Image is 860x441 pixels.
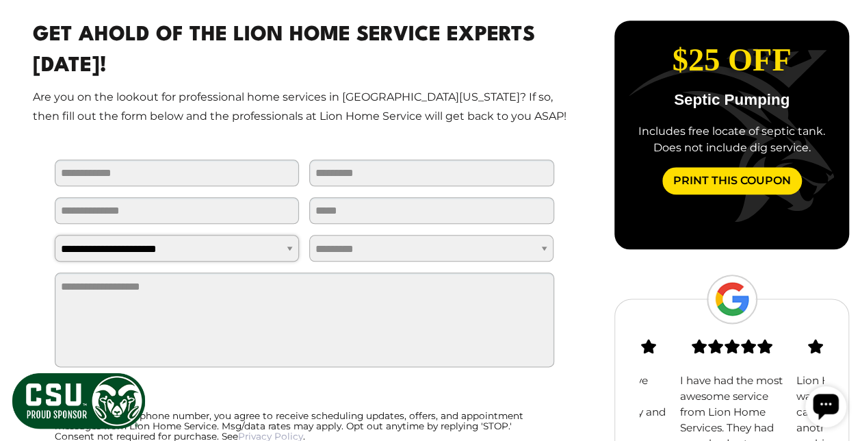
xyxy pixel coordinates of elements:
[33,88,576,127] p: Are you on the lookout for professional home services in [GEOGRAPHIC_DATA][US_STATE]? If so, then...
[614,21,849,249] div: carousel
[707,275,757,324] img: Google Logo
[614,21,849,216] div: slide 2
[33,21,576,82] h2: Get Ahold Of The Lion Home Service Experts [DATE]!
[625,123,838,156] div: Includes free locate of septic tank. Does not include dig service.
[55,378,554,388] div: SMS Consent
[10,371,147,431] img: CSU Sponsor Badge
[673,42,792,77] span: $25 Off
[662,167,802,194] a: Print This Coupon
[5,5,47,47] div: Open chat widget
[625,92,838,108] p: Septic Pumping
[55,388,554,411] label: I Agree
